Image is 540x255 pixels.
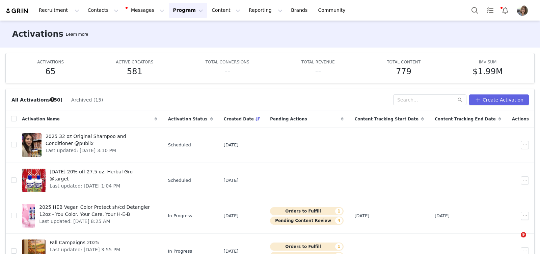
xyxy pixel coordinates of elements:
[64,31,89,38] div: Tooltip anchor
[22,167,157,194] a: [DATE] 20% off 27.5 oz. Herbal Gro @targetLast updated: [DATE] 1:04 PM
[483,3,497,18] a: Tasks
[46,147,153,154] span: Last updated: [DATE] 3:10 PM
[11,94,63,105] button: All Activations (50)
[224,142,239,148] span: [DATE]
[287,3,314,18] a: Brands
[245,3,287,18] button: Reporting
[224,65,230,78] h5: --
[39,218,153,225] span: Last updated: [DATE] 8:25 AM
[22,132,157,159] a: 2025 32 oz Original Shampoo and Conditioner @publixLast updated: [DATE] 3:10 PM
[50,239,120,246] span: Fall Campaigns 2025
[270,243,344,251] button: Orders to Fulfill1
[498,3,513,18] button: Notifications
[507,112,534,126] div: Actions
[84,3,123,18] button: Contacts
[50,246,120,253] span: Last updated: [DATE] 3:55 PM
[224,177,239,184] span: [DATE]
[435,213,450,219] span: [DATE]
[168,177,191,184] span: Scheduled
[387,60,421,64] span: TOTAL CONTENT
[206,60,249,64] span: TOTAL CONVERSIONS
[169,3,207,18] button: Program
[22,202,157,229] a: 2025 HEB Vegan Color Protect sh/cd Detangler 12oz - You Color. Your Care. Your H-E-BLast updated:...
[39,204,153,218] span: 2025 HEB Vegan Color Protect sh/cd Detangler 12oz - You Color. Your Care. Your H-E-B
[127,65,142,78] h5: 581
[467,3,482,18] button: Search
[46,133,153,147] span: 2025 32 oz Original Shampoo and Conditioner @publix
[314,3,353,18] a: Community
[116,60,153,64] span: ACTIVE CREATORS
[393,94,466,105] input: Search...
[168,248,192,255] span: In Progress
[435,116,496,122] span: Content Tracking End Date
[301,60,335,64] span: TOTAL REVENUE
[49,96,55,103] div: Tooltip anchor
[521,232,526,237] span: 9
[50,168,153,182] span: [DATE] 20% off 27.5 oz. Herbal Gro @target
[513,5,535,16] button: Profile
[270,207,344,215] button: Orders to Fulfill1
[473,65,503,78] h5: $1.99M
[5,8,29,14] img: grin logo
[458,97,462,102] i: icon: search
[22,116,60,122] span: Activation Name
[208,3,244,18] button: Content
[479,60,497,64] span: IMV SUM
[224,116,254,122] span: Created Date
[469,94,529,105] button: Create Activation
[354,116,418,122] span: Content Tracking Start Date
[168,213,192,219] span: In Progress
[35,3,83,18] button: Recruitment
[315,65,321,78] h5: --
[224,213,239,219] span: [DATE]
[224,248,239,255] span: [DATE]
[396,65,411,78] h5: 779
[71,94,103,105] button: Archived (15)
[168,142,191,148] span: Scheduled
[50,182,153,190] span: Last updated: [DATE] 1:04 PM
[37,60,64,64] span: ACTIVATIONS
[45,65,56,78] h5: 65
[270,217,344,225] button: Pending Content Review4
[123,3,168,18] button: Messages
[168,116,208,122] span: Activation Status
[517,5,528,16] img: 6370deab-0789-4ef5-a3da-95b0dd21590d.jpeg
[270,116,307,122] span: Pending Actions
[12,28,63,40] h3: Activations
[507,232,523,248] iframe: Intercom live chat
[354,213,369,219] span: [DATE]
